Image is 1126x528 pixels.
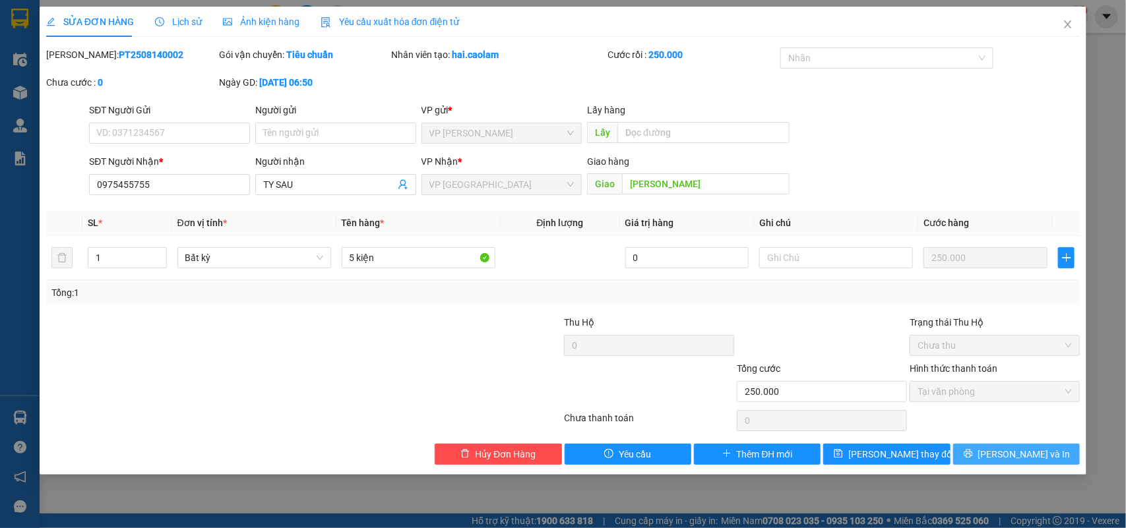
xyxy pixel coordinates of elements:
[834,449,843,459] span: save
[604,449,613,459] span: exclamation-circle
[737,363,780,374] span: Tổng cước
[737,447,793,461] span: Thêm ĐH mới
[342,218,385,228] span: Tên hàng
[587,156,629,167] span: Giao hàng
[429,123,575,143] span: VP Phan Thiết
[622,173,790,194] input: Dọc đường
[46,75,216,90] div: Chưa cước :
[16,85,75,147] b: [PERSON_NAME]
[625,218,674,228] span: Giá trị hàng
[587,173,622,194] span: Giao
[119,49,183,60] b: PT2508140002
[617,122,790,143] input: Dọc đường
[918,382,1072,401] span: Tại văn phòng
[759,247,913,268] input: Ghi Chú
[223,17,232,26] span: picture
[321,17,331,28] img: icon
[255,154,416,169] div: Người nhận
[608,47,778,62] div: Cước rồi :
[923,247,1048,268] input: 0
[435,444,561,465] button: deleteHủy Đơn Hàng
[848,447,954,461] span: [PERSON_NAME] thay đổi
[46,17,55,26] span: edit
[1049,7,1086,44] button: Close
[1058,247,1075,268] button: plus
[259,77,313,88] b: [DATE] 06:50
[155,17,164,26] span: clock-circle
[694,444,821,465] button: plusThêm ĐH mới
[219,47,389,62] div: Gói vận chuyển:
[754,210,918,236] th: Ghi chú
[587,122,617,143] span: Lấy
[89,154,250,169] div: SĐT Người Nhận
[98,77,103,88] b: 0
[88,218,98,228] span: SL
[89,103,250,117] div: SĐT Người Gửi
[155,16,202,27] span: Lịch sử
[978,447,1071,461] span: [PERSON_NAME] và In
[429,175,575,194] span: VP Sài Gòn
[398,179,408,190] span: user-add
[823,444,950,465] button: save[PERSON_NAME] thay đổi
[910,363,997,374] label: Hình thức thanh toán
[910,315,1080,330] div: Trạng thái Thu Hộ
[565,444,691,465] button: exclamation-circleYêu cầu
[286,49,333,60] b: Tiêu chuẩn
[219,75,389,90] div: Ngày GD:
[460,449,470,459] span: delete
[111,50,181,61] b: [DOMAIN_NAME]
[953,444,1080,465] button: printer[PERSON_NAME] và In
[51,247,73,268] button: delete
[648,49,683,60] b: 250.000
[537,218,584,228] span: Định lượng
[51,285,435,300] div: Tổng: 1
[392,47,605,62] div: Nhân viên tạo:
[255,103,416,117] div: Người gửi
[223,16,299,27] span: Ảnh kiện hàng
[564,317,594,328] span: Thu Hộ
[422,103,582,117] div: VP gửi
[111,63,181,79] li: (c) 2017
[321,16,460,27] span: Yêu cầu xuất hóa đơn điện tử
[143,16,175,48] img: logo.jpg
[619,447,651,461] span: Yêu cầu
[923,218,969,228] span: Cước hàng
[563,411,736,434] div: Chưa thanh toán
[1059,252,1074,263] span: plus
[475,447,536,461] span: Hủy Đơn Hàng
[587,105,625,115] span: Lấy hàng
[185,248,323,268] span: Bất kỳ
[422,156,458,167] span: VP Nhận
[1063,19,1073,30] span: close
[46,16,134,27] span: SỬA ĐƠN HÀNG
[85,19,127,127] b: BIÊN NHẬN GỬI HÀNG HÓA
[918,336,1072,355] span: Chưa thu
[46,47,216,62] div: [PERSON_NAME]:
[342,247,495,268] input: VD: Bàn, Ghế
[453,49,499,60] b: hai.caolam
[722,449,732,459] span: plus
[177,218,227,228] span: Đơn vị tính
[964,449,973,459] span: printer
